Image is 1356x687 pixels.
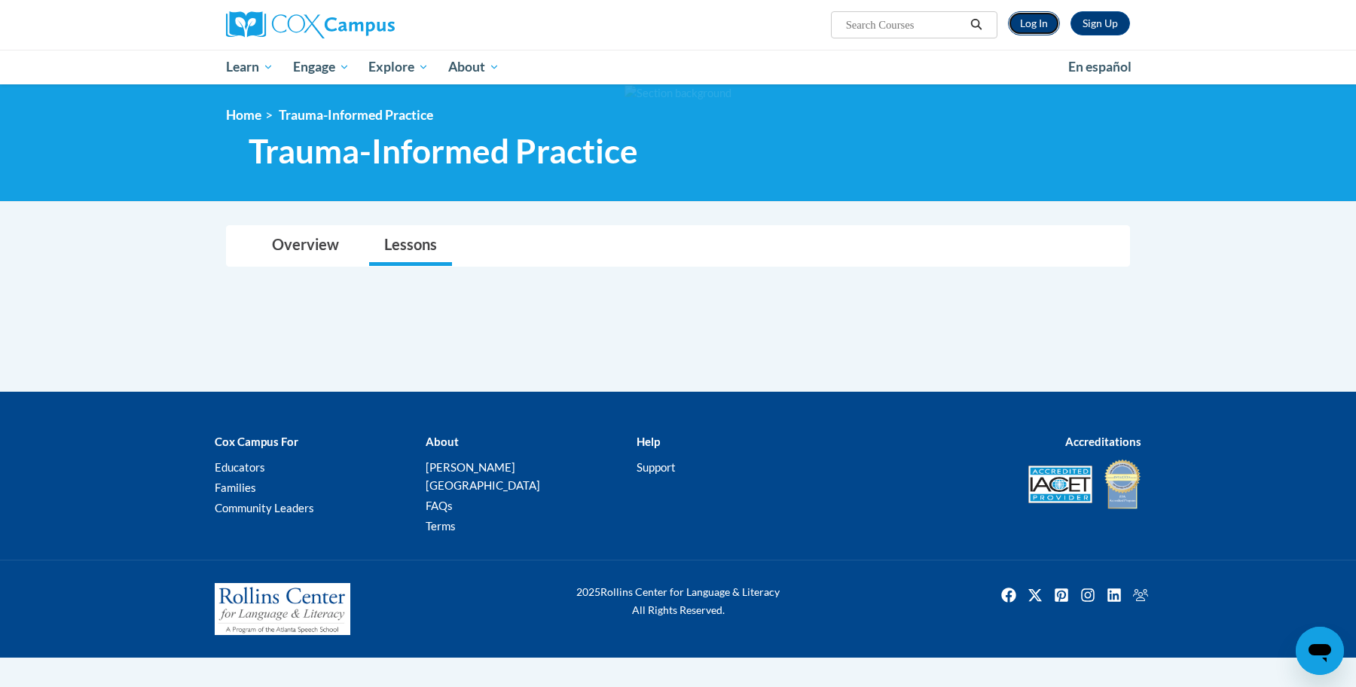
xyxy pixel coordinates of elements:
[216,50,283,84] a: Learn
[226,58,273,76] span: Learn
[1023,583,1047,607] a: Twitter
[1128,583,1153,607] img: Facebook group icon
[293,58,350,76] span: Engage
[1049,583,1073,607] a: Pinterest
[576,585,600,598] span: 2025
[426,435,459,448] b: About
[249,131,638,171] span: Trauma-Informed Practice
[1058,51,1141,83] a: En español
[226,11,395,38] img: Cox Campus
[426,460,540,492] a: [PERSON_NAME][GEOGRAPHIC_DATA]
[1296,627,1344,675] iframe: Button to launch messaging window
[1028,466,1092,503] img: Accredited IACET® Provider
[448,58,499,76] span: About
[637,460,676,474] a: Support
[279,107,433,123] span: Trauma-Informed Practice
[1102,583,1126,607] img: LinkedIn icon
[997,583,1021,607] a: Facebook
[520,583,836,619] div: Rollins Center for Language & Literacy All Rights Reserved.
[426,519,456,533] a: Terms
[426,499,453,512] a: FAQs
[1049,583,1073,607] img: Pinterest icon
[226,107,261,123] a: Home
[1076,583,1100,607] img: Instagram icon
[637,435,660,448] b: Help
[625,85,731,102] img: Section background
[438,50,509,84] a: About
[1070,11,1130,35] a: Register
[844,16,965,34] input: Search Courses
[1128,583,1153,607] a: Facebook Group
[226,11,512,38] a: Cox Campus
[369,226,452,266] a: Lessons
[1068,59,1132,75] span: En español
[215,435,298,448] b: Cox Campus For
[359,50,438,84] a: Explore
[1065,435,1141,448] b: Accreditations
[1102,583,1126,607] a: Linkedin
[1008,11,1060,35] a: Log In
[215,481,256,494] a: Families
[215,583,350,636] img: Rollins Center for Language & Literacy - A Program of the Atlanta Speech School
[368,58,429,76] span: Explore
[1076,583,1100,607] a: Instagram
[215,501,314,514] a: Community Leaders
[1023,583,1047,607] img: Twitter icon
[1104,458,1141,511] img: IDA® Accredited
[215,460,265,474] a: Educators
[283,50,359,84] a: Engage
[257,226,354,266] a: Overview
[997,583,1021,607] img: Facebook icon
[965,16,988,34] button: Search
[203,50,1153,84] div: Main menu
